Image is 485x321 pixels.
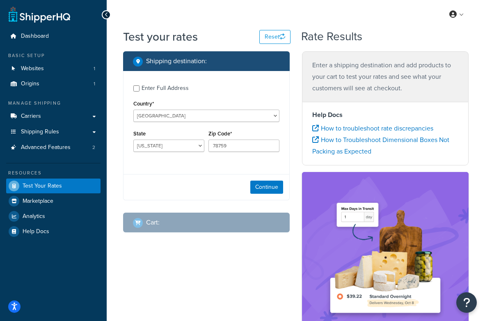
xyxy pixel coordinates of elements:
[6,61,101,76] li: Websites
[312,60,458,94] p: Enter a shipping destination and add products to your cart to test your rates and see what your c...
[456,292,477,313] button: Open Resource Center
[6,76,101,92] li: Origins
[23,228,49,235] span: Help Docs
[301,30,362,43] h2: Rate Results
[21,80,39,87] span: Origins
[6,224,101,239] a: Help Docs
[92,144,95,151] span: 2
[312,124,433,133] a: How to troubleshoot rate discrepancies
[6,76,101,92] a: Origins1
[312,110,458,120] h4: Help Docs
[6,109,101,124] a: Carriers
[312,135,449,156] a: How to Troubleshoot Dimensional Boxes Not Packing as Expected
[146,219,160,226] h2: Cart :
[6,61,101,76] a: Websites1
[250,181,283,194] button: Continue
[23,198,53,205] span: Marketplace
[21,33,49,40] span: Dashboard
[6,52,101,59] div: Basic Setup
[21,128,59,135] span: Shipping Rules
[123,29,198,45] h1: Test your rates
[21,144,71,151] span: Advanced Features
[6,124,101,140] a: Shipping Rules
[94,65,95,72] span: 1
[133,85,140,92] input: Enter Full Address
[146,57,207,65] h2: Shipping destination :
[6,209,101,224] a: Analytics
[6,170,101,177] div: Resources
[6,29,101,44] a: Dashboard
[6,140,101,155] a: Advanced Features2
[94,80,95,87] span: 1
[259,30,291,44] button: Reset
[133,101,154,107] label: Country*
[6,100,101,107] div: Manage Shipping
[6,179,101,193] a: Test Your Rates
[133,131,146,137] label: State
[208,131,232,137] label: Zip Code*
[6,140,101,155] li: Advanced Features
[23,183,62,190] span: Test Your Rates
[23,213,45,220] span: Analytics
[142,83,189,94] div: Enter Full Address
[21,65,44,72] span: Websites
[6,194,101,209] a: Marketplace
[21,113,41,120] span: Carriers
